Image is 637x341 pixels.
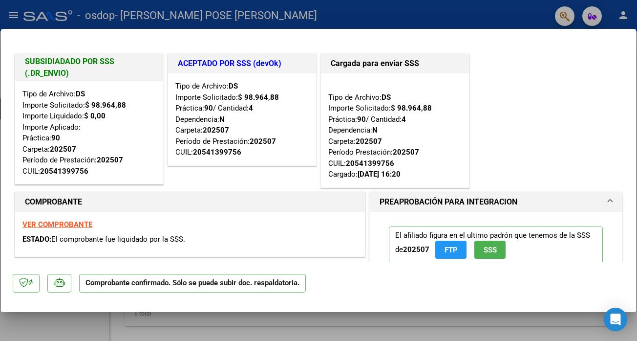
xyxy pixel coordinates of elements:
strong: 4 [402,115,406,124]
strong: 202507 [50,145,76,154]
strong: COMPROBANTE [25,197,82,206]
strong: $ 98.964,88 [238,93,279,102]
strong: $ 0,00 [84,112,106,120]
mat-expansion-panel-header: PREAPROBACIÓN PARA INTEGRACION [370,192,622,212]
p: El afiliado figura en el ultimo padrón que tenemos de la SSS de [389,227,603,263]
h1: ACEPTADO POR SSS (devOk) [178,58,306,69]
strong: N [372,126,378,135]
strong: 90 [357,115,366,124]
h1: Cargada para enviar SSS [331,58,459,69]
strong: DS [229,82,238,91]
span: FTP [445,246,458,254]
div: Tipo de Archivo: Importe Solicitado: Práctica: / Cantidad: Dependencia: Carpeta: Período Prestaci... [328,81,462,180]
strong: 90 [204,104,213,113]
div: 20541399756 [346,158,394,169]
strong: 202507 [356,137,382,146]
button: SSS [474,241,506,259]
div: Open Intercom Messenger [604,308,627,331]
strong: 90 [51,134,60,142]
button: FTP [435,241,467,259]
span: SSS [484,246,497,254]
strong: 202507 [250,137,276,146]
div: 20541399756 [40,166,88,177]
span: ESTADO: [22,235,51,244]
strong: DS [76,90,85,98]
strong: [DATE] 16:20 [358,170,401,179]
p: Comprobante confirmado. Sólo se puede subir doc. respaldatoria. [79,274,306,293]
strong: 202507 [393,148,419,157]
div: 20541399756 [193,147,241,158]
strong: 4 [249,104,253,113]
h1: PREAPROBACIÓN PARA INTEGRACION [380,196,517,208]
span: El comprobante fue liquidado por la SSS. [51,235,185,244]
h1: SUBSIDIADADO POR SSS (.DR_ENVIO) [25,56,153,79]
a: VER COMPROBANTE [22,220,92,229]
strong: 202507 [97,156,123,164]
div: Tipo de Archivo: Importe Solicitado: Práctica: / Cantidad: Dependencia: Carpeta: Período de Prest... [175,81,309,158]
strong: $ 98.964,88 [391,104,432,113]
div: Tipo de Archivo: Importe Solicitado: Importe Liquidado: Importe Aplicado: Práctica: Carpeta: Perí... [22,89,156,177]
strong: 202507 [203,126,229,135]
strong: $ 98.964,88 [85,101,126,110]
strong: DS [382,93,391,102]
strong: 202507 [403,245,429,254]
strong: N [219,115,225,124]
